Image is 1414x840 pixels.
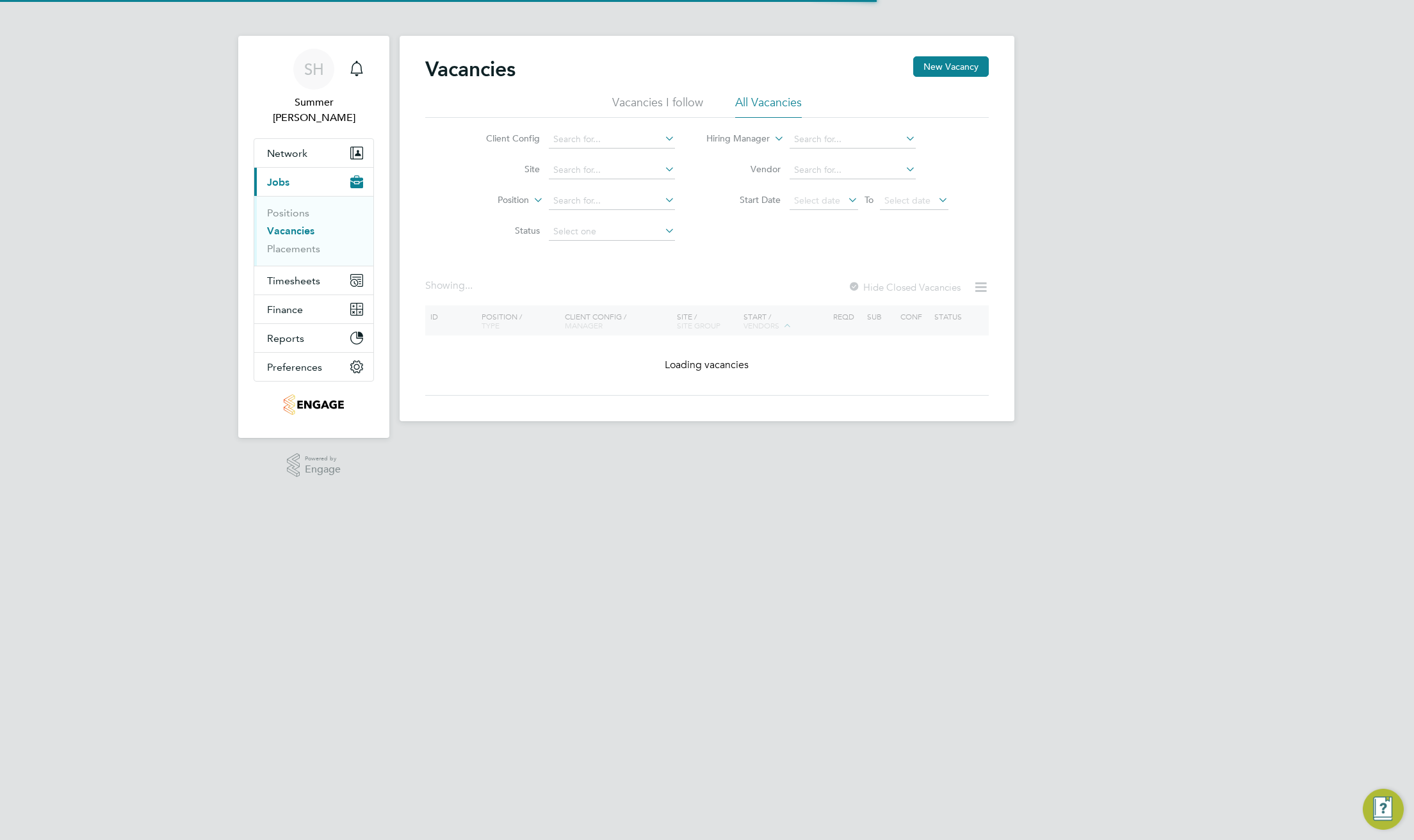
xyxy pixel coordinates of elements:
[466,163,540,175] label: Site
[549,161,675,179] input: Search for...
[254,196,373,266] div: Jobs
[287,453,341,478] a: Powered byEngage
[305,464,341,475] span: Engage
[884,195,930,206] span: Select date
[284,394,343,415] img: romaxrecruitment-logo-retina.png
[549,131,675,149] input: Search for...
[254,353,373,381] button: Preferences
[790,161,916,179] input: Search for...
[848,281,961,293] label: Hide Closed Vacancies
[267,243,320,255] a: Placements
[549,192,675,210] input: Search for...
[267,332,304,344] span: Reports
[1363,789,1404,830] button: Engage Resource Center
[267,176,289,188] span: Jobs
[254,266,373,295] button: Timesheets
[267,225,314,237] a: Vacancies
[790,131,916,149] input: Search for...
[254,95,374,125] span: Summer Hadden
[267,147,307,159] span: Network
[549,223,675,241] input: Select one
[267,275,320,287] span: Timesheets
[794,195,840,206] span: Select date
[305,453,341,464] span: Powered by
[254,49,374,125] a: SHSummer [PERSON_NAME]
[696,133,770,145] label: Hiring Manager
[254,168,373,196] button: Jobs
[238,36,389,438] nav: Main navigation
[254,139,373,167] button: Network
[267,303,303,316] span: Finance
[466,225,540,236] label: Status
[267,207,309,219] a: Positions
[466,133,540,144] label: Client Config
[612,95,703,118] li: Vacancies I follow
[254,295,373,323] button: Finance
[425,56,516,82] h2: Vacancies
[425,279,475,293] div: Showing
[304,61,324,77] span: SH
[707,194,781,206] label: Start Date
[267,361,322,373] span: Preferences
[707,163,781,175] label: Vendor
[735,95,802,118] li: All Vacancies
[254,394,374,415] a: Go to home page
[455,194,529,207] label: Position
[254,324,373,352] button: Reports
[913,56,989,77] button: New Vacancy
[861,191,877,208] span: To
[465,279,473,292] span: ...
